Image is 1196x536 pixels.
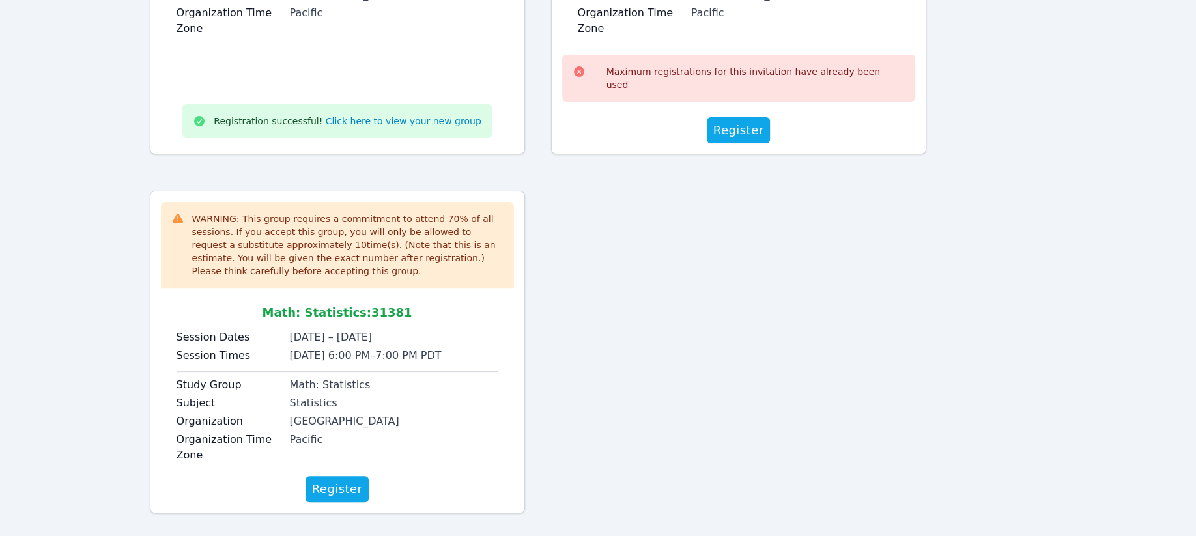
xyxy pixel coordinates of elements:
div: Registration successful! [214,115,481,128]
div: Pacific [290,5,498,21]
a: Click here to view your new group [326,115,481,128]
span: Register [713,121,764,139]
label: Organization [177,414,282,429]
div: Maximum registrations for this invitation have already been used [606,65,905,91]
div: [GEOGRAPHIC_DATA] [290,414,498,429]
li: [DATE] 6:00 PM 7:00 PM PDT [290,348,498,363]
span: Register [312,480,363,498]
label: Session Dates [177,330,282,345]
span: Math: Statistics : 31381 [262,305,412,319]
div: Pacific [290,432,498,447]
span: – [370,349,375,361]
label: Organization Time Zone [177,5,282,36]
label: Organization Time Zone [578,5,683,36]
label: Subject [177,395,282,411]
label: Organization Time Zone [177,432,282,463]
div: Math: Statistics [290,377,498,393]
div: WARNING: This group requires a commitment to attend 70 % of all sessions. If you accept this grou... [192,212,504,277]
div: Statistics [290,395,498,411]
label: Session Times [177,348,282,363]
label: Study Group [177,377,282,393]
button: Register [707,117,771,143]
span: [DATE] – [DATE] [290,331,372,343]
div: Pacific [691,5,900,21]
button: Register [306,476,369,502]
